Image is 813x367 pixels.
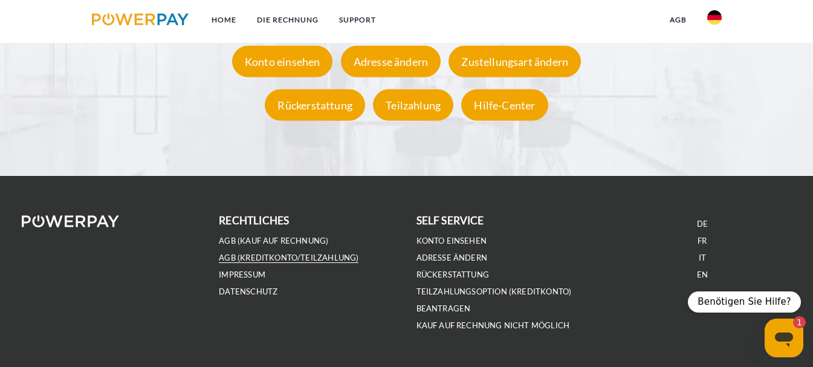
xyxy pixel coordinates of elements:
a: SUPPORT [329,9,386,31]
iframe: Anzahl ungelesener Nachrichten [782,316,806,328]
a: Konto einsehen [416,236,487,246]
div: Rückerstattung [265,89,365,121]
div: Zustellungsart ändern [449,46,581,77]
a: Adresse ändern [416,253,488,263]
div: Konto einsehen [232,46,333,77]
a: Teilzahlung [370,99,456,112]
a: Konto einsehen [229,55,336,68]
a: AGB (Kauf auf Rechnung) [219,236,328,246]
a: Teilzahlungsoption (KREDITKONTO) beantragen [416,287,572,314]
a: FR [698,236,707,246]
a: DIE RECHNUNG [247,9,329,31]
img: logo-powerpay.svg [92,13,189,25]
a: Home [201,9,247,31]
a: Adresse ändern [338,55,444,68]
a: Rückerstattung [262,99,368,112]
a: DATENSCHUTZ [219,287,277,297]
a: Kauf auf Rechnung nicht möglich [416,320,570,331]
img: de [707,10,722,25]
b: rechtliches [219,214,289,227]
div: Benötigen Sie Hilfe? [688,291,801,313]
img: logo-powerpay-white.svg [22,215,119,227]
a: agb [659,9,697,31]
a: Zustellungsart ändern [445,55,584,68]
a: IT [699,253,706,263]
iframe: Schaltfläche zum Öffnen des Messaging-Fensters, 1 ungelesene Nachricht [765,319,803,357]
div: Teilzahlung [373,89,453,121]
a: DE [697,219,708,229]
div: Hilfe-Center [461,89,548,121]
div: Adresse ändern [341,46,441,77]
a: Rückerstattung [416,270,490,280]
a: AGB (Kreditkonto/Teilzahlung) [219,253,358,263]
a: Hilfe-Center [458,99,551,112]
b: self service [416,214,484,227]
a: EN [697,270,708,280]
a: IMPRESSUM [219,270,265,280]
